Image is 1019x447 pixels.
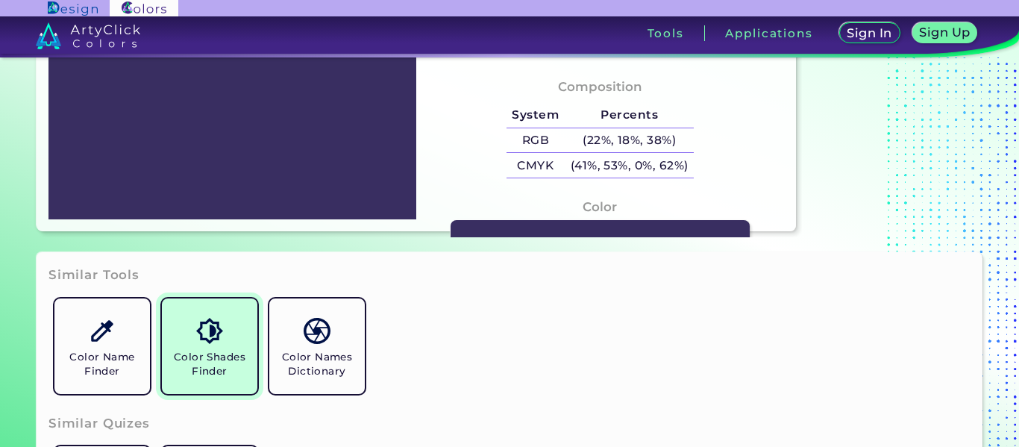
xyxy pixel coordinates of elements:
img: ArtyClick Design logo [48,1,98,16]
a: Color Names Dictionary [263,293,371,400]
h5: (22%, 18%, 38%) [565,128,694,153]
h5: Sign Up [921,27,968,38]
a: Sign In [842,24,897,43]
h3: Applications [725,28,812,39]
h5: System [507,103,565,128]
a: Sign Up [915,24,974,43]
h5: CMYK [507,153,565,178]
h5: Color Shades Finder [168,350,251,378]
a: Color Shades Finder [156,293,263,400]
img: icon_color_name_finder.svg [89,318,115,344]
h5: (41%, 53%, 0%, 62%) [565,153,694,178]
h3: Similar Quizes [48,415,150,433]
h4: Color [583,196,617,218]
h5: Percents [565,103,694,128]
h5: RGB [507,128,565,153]
h4: Composition [558,76,642,98]
h5: Color Names Dictionary [275,350,359,378]
img: logo_artyclick_colors_white.svg [36,22,141,49]
h5: Color Name Finder [60,350,144,378]
h3: Tools [648,28,684,39]
h5: Sign In [849,28,890,39]
h3: Similar Tools [48,266,139,284]
a: Color Name Finder [48,293,156,400]
img: icon_color_names_dictionary.svg [304,318,330,344]
img: icon_color_shades.svg [196,318,222,344]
